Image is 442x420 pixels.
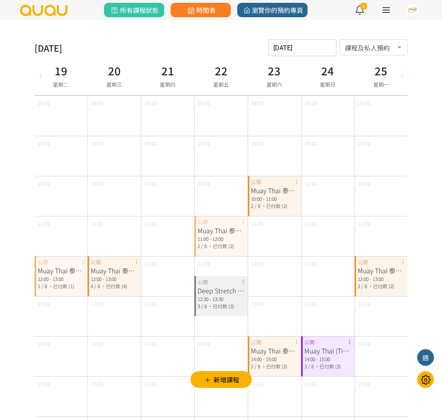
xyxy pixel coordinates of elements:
h3: 25 [373,63,389,79]
span: 08:00 [251,99,264,107]
span: 08:00 [91,99,104,107]
span: / 8 [361,283,367,289]
span: 09:00 [38,139,50,147]
div: Deep Stretch (Sheepy) [198,286,244,295]
div: 12:30 - 13:30 [198,295,244,303]
span: 11:00 [145,220,157,227]
span: 09:00 [305,139,317,147]
span: 13:00 [145,300,157,307]
span: ，已付款 (1) [48,283,74,289]
span: 10:00 [305,180,317,187]
h3: 24 [320,63,336,79]
h3: 20 [106,63,122,79]
span: / 8 [255,202,260,209]
span: 3 [198,303,200,309]
div: Muay Thai (Ting) [304,346,351,355]
div: Muay Thai 泰拳 ([PERSON_NAME]) [38,266,85,275]
span: / 8 [94,283,100,289]
span: 星期三 [106,81,122,88]
span: 11:00 [358,220,371,227]
img: logo.svg [19,5,68,16]
span: 時間表 [186,5,215,15]
span: 15:00 [305,380,317,388]
span: / 8 [201,242,207,249]
span: 星期五 [213,81,229,88]
span: / 8 [255,363,260,370]
span: 11:00 [38,220,50,227]
input: 請選擇時間表日期 [268,39,336,56]
div: Muay Thai 泰拳 (庭/[PERSON_NAME]) [251,186,298,195]
span: 15:00 [251,380,264,388]
span: 15:00 [145,380,157,388]
div: 14:00 - 15:00 [251,355,298,363]
div: Muay Thai 泰拳 ([PERSON_NAME]) [198,226,244,235]
span: 2 [251,363,253,370]
span: 10:00 [91,180,104,187]
div: Muay Thai 泰拳 (庭/[PERSON_NAME]) [358,266,405,275]
span: / 8 [201,303,207,309]
span: 12:00 [145,260,157,267]
span: ，已付款 (2) [261,202,287,209]
span: 12:00 [251,260,264,267]
span: 2 [251,202,253,209]
span: ，已付款 (3) [208,303,234,309]
span: 08:00 [145,99,157,107]
span: / 8 [41,283,47,289]
span: 14:00 [358,340,371,347]
span: 09:00 [91,139,104,147]
div: Muay Thai 泰拳 (庭/[PERSON_NAME]) [91,266,138,275]
span: 13:00 [305,300,317,307]
span: 1 [38,283,40,289]
div: Muay Thai 泰拳 (庭/[PERSON_NAME]) [251,346,298,355]
span: 14:00 [38,340,50,347]
div: 10:00 - 11:00 [251,195,298,202]
span: 星期六 [267,81,282,88]
span: 4 [91,283,93,289]
span: 09:00 [145,139,157,147]
span: 星期二 [53,81,69,88]
div: 12:00 - 13:00 [38,275,85,283]
span: 08:00 [38,99,50,107]
span: 14:00 [145,340,157,347]
span: ，已付款 (2) [261,363,287,370]
span: 11:00 [91,220,104,227]
h3: 22 [213,63,229,79]
div: 週 [421,353,430,362]
a: 所有課程狀態 [104,3,164,17]
div: 14:00 - 15:00 [304,355,351,363]
span: 10:00 [358,180,371,187]
span: 2 [358,283,360,289]
span: 2 [198,242,200,249]
span: 瀏覽你的預約專頁 [242,5,303,15]
a: 瀏覽你的預約專頁 [237,3,308,17]
span: 所有課程狀態 [110,5,158,15]
div: 12:00 - 13:00 [91,275,138,283]
div: 11:00 - 12:00 [198,235,244,242]
span: 13:00 [91,300,104,307]
span: 13:00 [251,300,264,307]
span: 10:00 [38,180,50,187]
span: / 8 [308,363,314,370]
span: 星期一 [373,81,389,88]
span: 08:00 [305,99,317,107]
span: 08:00 [358,99,371,107]
span: 09:00 [251,139,264,147]
span: 09:00 [198,139,210,147]
h3: 23 [267,63,282,79]
span: 15:00 [38,380,50,388]
span: 3 [304,363,307,370]
span: 星期四 [160,81,175,88]
span: 12:00 [305,260,317,267]
span: 09:00 [358,139,371,147]
h3: 21 [160,63,175,79]
span: 13:00 [38,300,50,307]
span: ，已付款 (2) [368,283,394,289]
div: [DATE] [35,41,62,55]
span: 11:00 [305,220,317,227]
span: ，已付款 (2) [208,242,234,249]
span: ，已付款 (3) [315,363,341,370]
span: 10:00 [145,180,157,187]
span: ，已付款 (4) [101,283,127,289]
h3: 19 [53,63,69,79]
span: 15:00 [358,380,371,388]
